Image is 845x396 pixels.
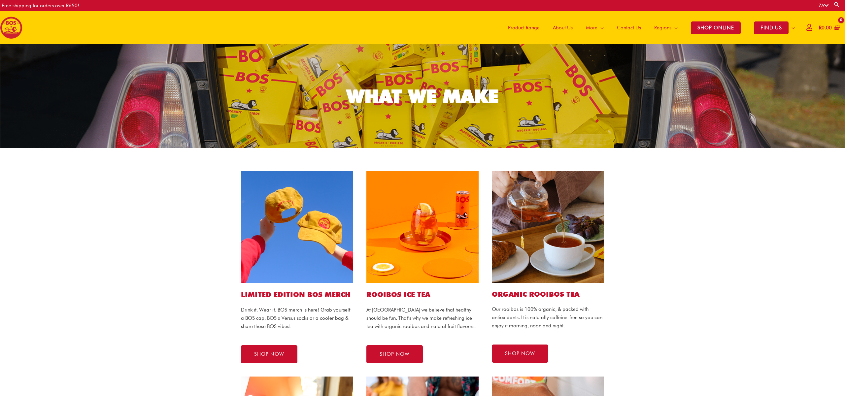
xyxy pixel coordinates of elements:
[380,352,410,357] span: SHOP NOW
[546,11,579,44] a: About Us
[505,351,535,356] span: SHOP NOW
[366,290,479,299] h1: ROOIBOS ICE TEA
[492,290,604,299] h2: Organic ROOIBOS TEA
[347,87,498,105] div: WHAT WE MAKE
[684,11,747,44] a: SHOP ONLINE
[819,25,832,31] bdi: 0.00
[492,345,548,363] a: SHOP NOW
[553,18,573,38] span: About Us
[241,306,353,330] p: Drink it. Wear it. BOS merch is here! Grab yourself a BOS cap, BOS x Versus socks or a cooler bag...
[819,25,822,31] span: R
[819,3,828,9] a: ZA
[241,345,297,363] a: SHOP NOW
[754,21,789,34] span: FIND US
[492,305,604,330] p: Our rooibos is 100% organic, & packed with antioxidants. It is naturally caffeine-free so you can...
[579,11,610,44] a: More
[254,352,284,357] span: SHOP NOW
[617,18,641,38] span: Contact Us
[366,306,479,330] p: At [GEOGRAPHIC_DATA] we believe that healthy should be fun. That’s why we make refreshing ice tea...
[818,20,840,35] a: View Shopping Cart, empty
[501,11,546,44] a: Product Range
[241,290,353,299] h1: LIMITED EDITION BOS MERCH
[496,11,801,44] nav: Site Navigation
[648,11,684,44] a: Regions
[508,18,540,38] span: Product Range
[610,11,648,44] a: Contact Us
[833,1,840,8] a: Search button
[691,21,741,34] span: SHOP ONLINE
[241,171,353,283] img: bos cap
[492,171,604,283] img: bos tea bags website1
[654,18,671,38] span: Regions
[366,345,423,363] a: SHOP NOW
[586,18,597,38] span: More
